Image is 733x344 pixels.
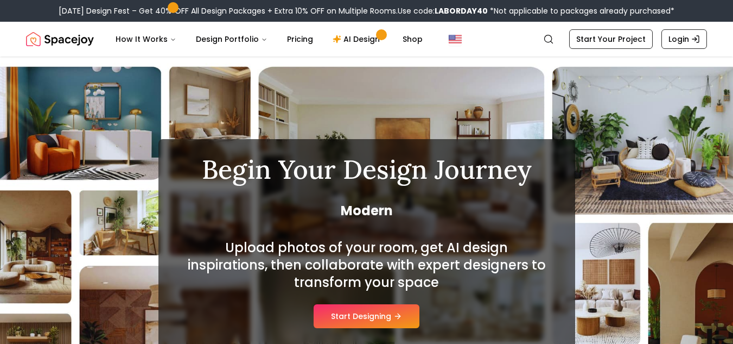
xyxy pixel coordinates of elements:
b: LABORDAY40 [435,5,488,16]
nav: Main [107,28,431,50]
button: Design Portfolio [187,28,276,50]
a: Start Your Project [569,29,653,49]
img: Spacejoy Logo [26,28,94,50]
span: *Not applicable to packages already purchased* [488,5,674,16]
a: Login [661,29,707,49]
a: Shop [394,28,431,50]
button: How It Works [107,28,185,50]
span: Use code: [398,5,488,16]
button: Start Designing [314,304,419,328]
span: Modern [184,202,549,220]
h1: Begin Your Design Journey [184,157,549,183]
div: [DATE] Design Fest – Get 40% OFF All Design Packages + Extra 10% OFF on Multiple Rooms. [59,5,674,16]
h2: Upload photos of your room, get AI design inspirations, then collaborate with expert designers to... [184,239,549,291]
a: AI Design [324,28,392,50]
nav: Global [26,22,707,57]
a: Pricing [278,28,322,50]
img: United States [449,33,462,46]
a: Spacejoy [26,28,94,50]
